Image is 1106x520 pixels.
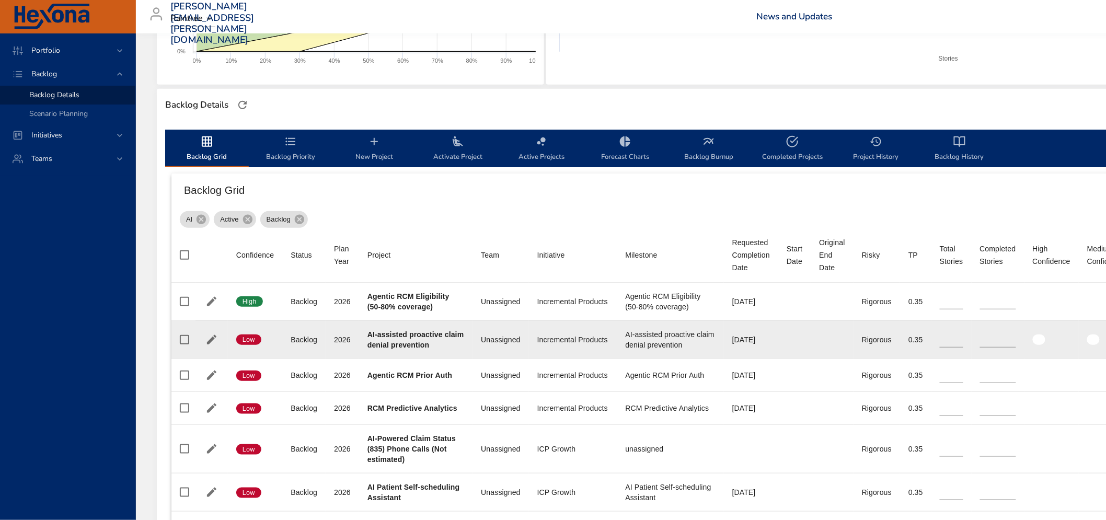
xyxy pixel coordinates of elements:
div: 2026 [334,334,351,345]
div: Backlog [291,296,317,307]
div: Incremental Products [537,334,609,345]
div: Sort [820,236,845,274]
a: News and Updates [756,10,832,22]
b: RCM Predictive Analytics [367,404,457,412]
div: [DATE] [732,334,770,345]
div: [DATE] [732,370,770,380]
text: 10% [225,57,237,64]
div: Raintree [170,10,215,27]
div: Sort [481,249,499,261]
text: 60% [397,57,409,64]
div: AI-assisted proactive claim denial prevention [626,329,716,350]
span: Low [236,445,261,454]
div: 0.35 [908,296,923,307]
button: Edit Project Details [204,332,220,348]
div: Unassigned [481,370,520,380]
div: Sort [236,249,274,261]
div: Rigorous [862,296,892,307]
div: Sort [787,242,802,268]
div: 2026 [334,444,351,454]
div: Incremental Products [537,296,609,307]
div: Sort [980,242,1016,268]
span: Backlog [23,69,65,79]
span: High [236,297,263,306]
div: Backlog [291,334,317,345]
span: Backlog Burnup [673,135,744,163]
div: Backlog [291,403,317,413]
span: Active Projects [506,135,577,163]
text: 0% [193,57,201,64]
div: ICP Growth [537,487,609,498]
div: Active [214,211,256,228]
div: 2026 [334,403,351,413]
div: Incremental Products [537,370,609,380]
span: Portfolio [23,45,68,55]
img: Hexona [13,4,91,30]
div: Completed Stories [980,242,1016,268]
b: Agentic RCM Eligibility (50-80% coverage) [367,292,450,311]
span: Initiative [537,249,609,261]
button: Refresh Page [235,97,250,113]
div: 2026 [334,296,351,307]
button: Edit Project Details [204,294,220,309]
button: Edit Project Details [204,367,220,383]
span: Project History [840,135,912,163]
button: Edit Project Details [204,441,220,457]
text: 0% [177,48,186,54]
div: Backlog [260,211,308,228]
span: Backlog [260,214,297,225]
text: 80% [466,57,478,64]
div: Sort [1033,242,1070,268]
div: Requested Completion Date [732,236,770,274]
button: Edit Project Details [204,484,220,500]
text: Stories [939,55,958,62]
div: Agentic RCM Prior Auth [626,370,716,380]
div: High Confidence [1033,242,1070,268]
div: Unassigned [481,444,520,454]
div: Sort [862,249,880,261]
b: AI-Powered Claim Status (835) Phone Calls (Not estimated) [367,434,456,464]
div: Start Date [787,242,802,268]
div: 0.35 [908,444,923,454]
div: Initiative [537,249,565,261]
b: AI Patient Self-scheduling Assistant [367,483,460,502]
div: Backlog [291,444,317,454]
span: Initiatives [23,130,71,140]
h3: [PERSON_NAME][EMAIL_ADDRESS][PERSON_NAME][DOMAIN_NAME] [170,1,255,46]
div: Status [291,249,312,261]
div: [DATE] [732,403,770,413]
span: AI [180,214,199,225]
span: Active [214,214,245,225]
div: 2026 [334,370,351,380]
div: Unassigned [481,296,520,307]
div: Backlog [291,487,317,498]
div: ICP Growth [537,444,609,454]
span: Activate Project [422,135,493,163]
div: Sort [367,249,391,261]
div: Rigorous [862,403,892,413]
div: Original End Date [820,236,845,274]
div: Total Stories [940,242,963,268]
div: Backlog Details [162,97,232,113]
div: Incremental Products [537,403,609,413]
text: 20% [260,57,271,64]
span: Low [236,335,261,344]
button: Edit Project Details [204,400,220,416]
div: RCM Predictive Analytics [626,403,716,413]
span: Plan Year [334,242,351,268]
div: AI [180,211,210,228]
div: Rigorous [862,444,892,454]
div: 2026 [334,487,351,498]
span: Backlog History [924,135,995,163]
span: Low [236,488,261,498]
div: Sort [291,249,312,261]
div: Project [367,249,391,261]
text: 30% [294,57,306,64]
span: Status [291,249,317,261]
div: Confidence [236,249,274,261]
div: Unassigned [481,334,520,345]
div: Milestone [626,249,658,261]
